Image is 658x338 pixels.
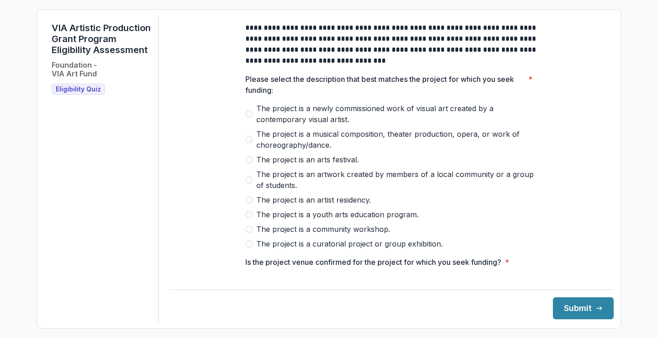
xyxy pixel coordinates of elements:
[245,74,525,96] p: Please select the description that best matches the project for which you seek funding:
[256,103,538,125] span: The project is a newly commissioned work of visual art created by a contemporary visual artist.
[256,169,538,191] span: The project is an artwork created by members of a local community or a group of students.
[256,209,419,220] span: The project is a youth arts education program.
[256,129,538,150] span: The project is a musical composition, theater production, opera, or work of choreography/dance.
[553,297,614,319] button: Submit
[256,194,371,205] span: The project is an artist residency.
[56,86,101,93] span: Eligibility Quiz
[256,238,443,249] span: The project is a curatorial project or group exhibition.
[256,224,390,235] span: The project is a community workshop.
[256,154,359,165] span: The project is an arts festival.
[52,61,97,78] h2: Foundation - VIA Art Fund
[52,22,151,55] h1: VIA Artistic Production Grant Program Eligibility Assessment
[245,257,501,268] p: Is the project venue confirmed for the project for which you seek funding?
